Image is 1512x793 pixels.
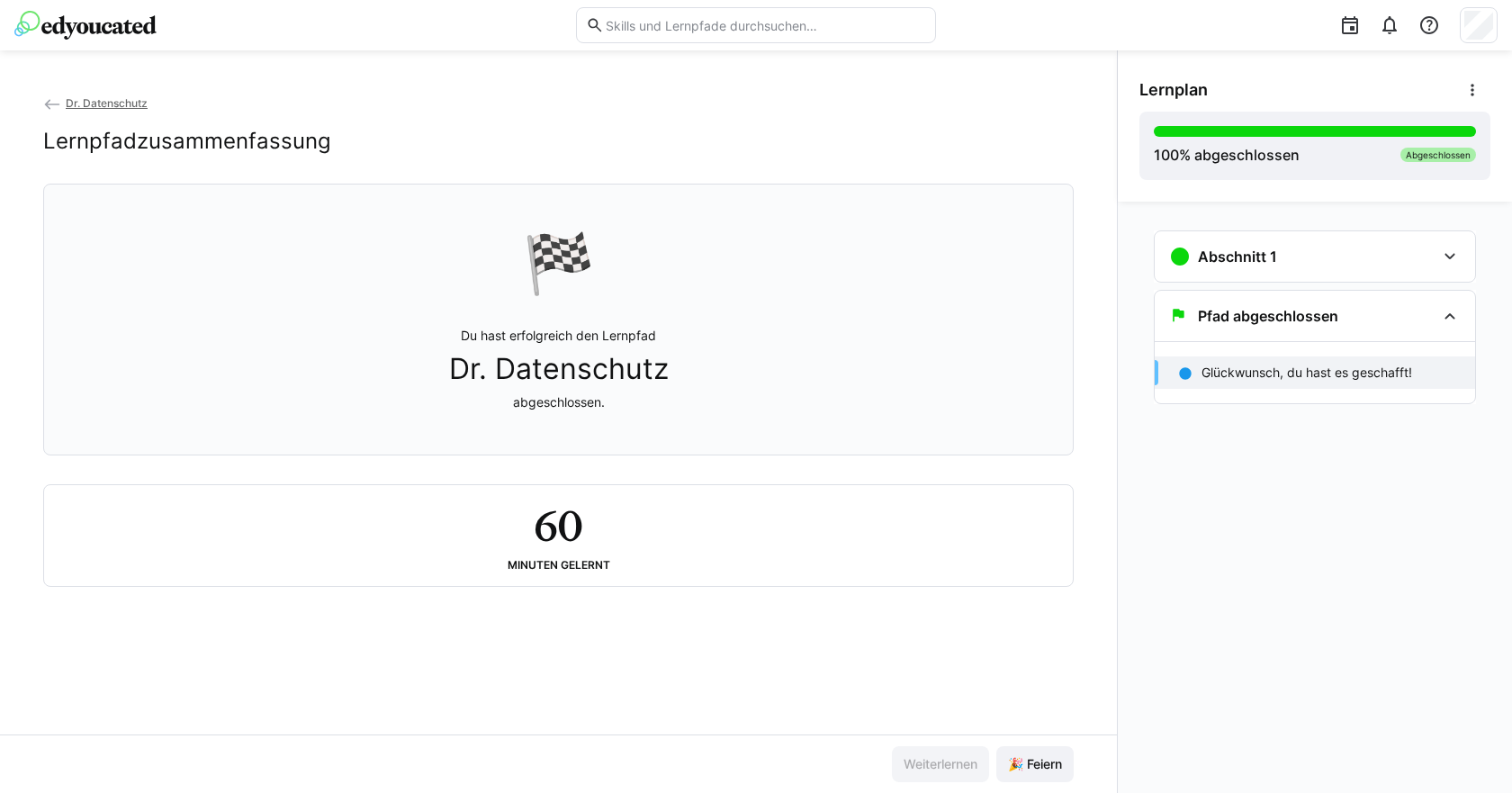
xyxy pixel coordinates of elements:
[901,755,980,773] span: Weiterlernen
[1198,248,1277,266] h3: Abschnitt 1
[43,96,148,110] a: Dr. Datenschutz
[1139,80,1208,100] span: Lernplan
[534,500,582,552] h2: 60
[996,746,1074,782] button: 🎉 Feiern
[523,228,595,298] div: 🏁
[449,327,669,411] p: Du hast erfolgreich den Lernpfad abgeschlossen.
[66,96,148,110] span: Dr. Datenschutz
[1005,755,1065,773] span: 🎉 Feiern
[1201,364,1412,382] p: Glückwunsch, du hast es geschafft!
[604,17,926,33] input: Skills und Lernpfade durchsuchen…
[43,128,331,155] h2: Lernpfadzusammenfassung
[1400,148,1476,162] div: Abgeschlossen
[892,746,989,782] button: Weiterlernen
[449,352,669,386] span: Dr. Datenschutz
[1154,146,1179,164] span: 100
[1154,144,1300,166] div: % abgeschlossen
[1198,307,1338,325] h3: Pfad abgeschlossen
[508,559,610,572] div: Minuten gelernt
